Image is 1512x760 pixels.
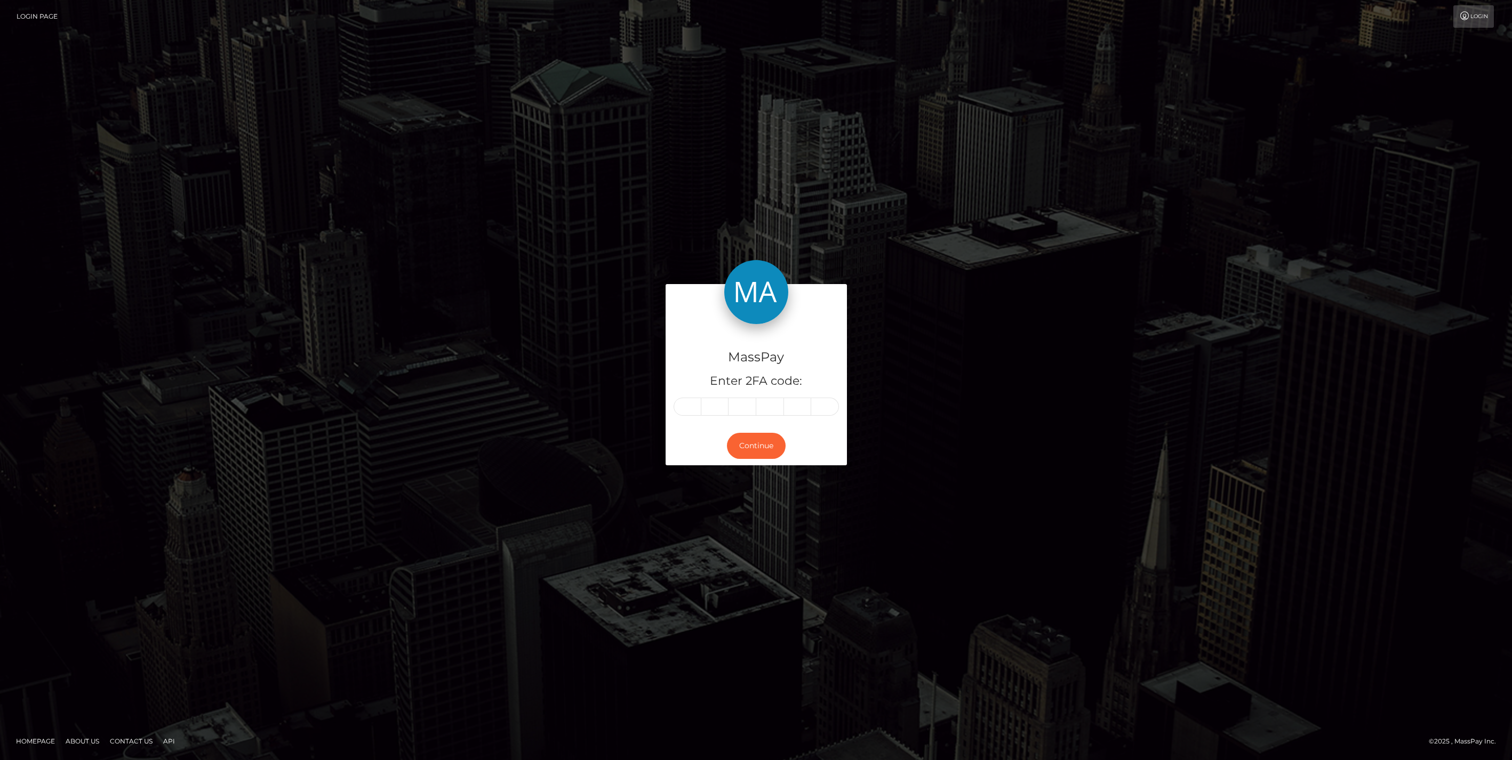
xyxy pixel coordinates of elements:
a: Login [1453,5,1494,28]
a: Homepage [12,733,59,749]
h5: Enter 2FA code: [674,373,839,390]
img: MassPay [724,260,788,324]
a: Login Page [17,5,58,28]
a: About Us [61,733,103,749]
a: API [159,733,179,749]
button: Continue [727,433,786,459]
h4: MassPay [674,348,839,367]
div: © 2025 , MassPay Inc. [1429,735,1504,747]
a: Contact Us [106,733,157,749]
